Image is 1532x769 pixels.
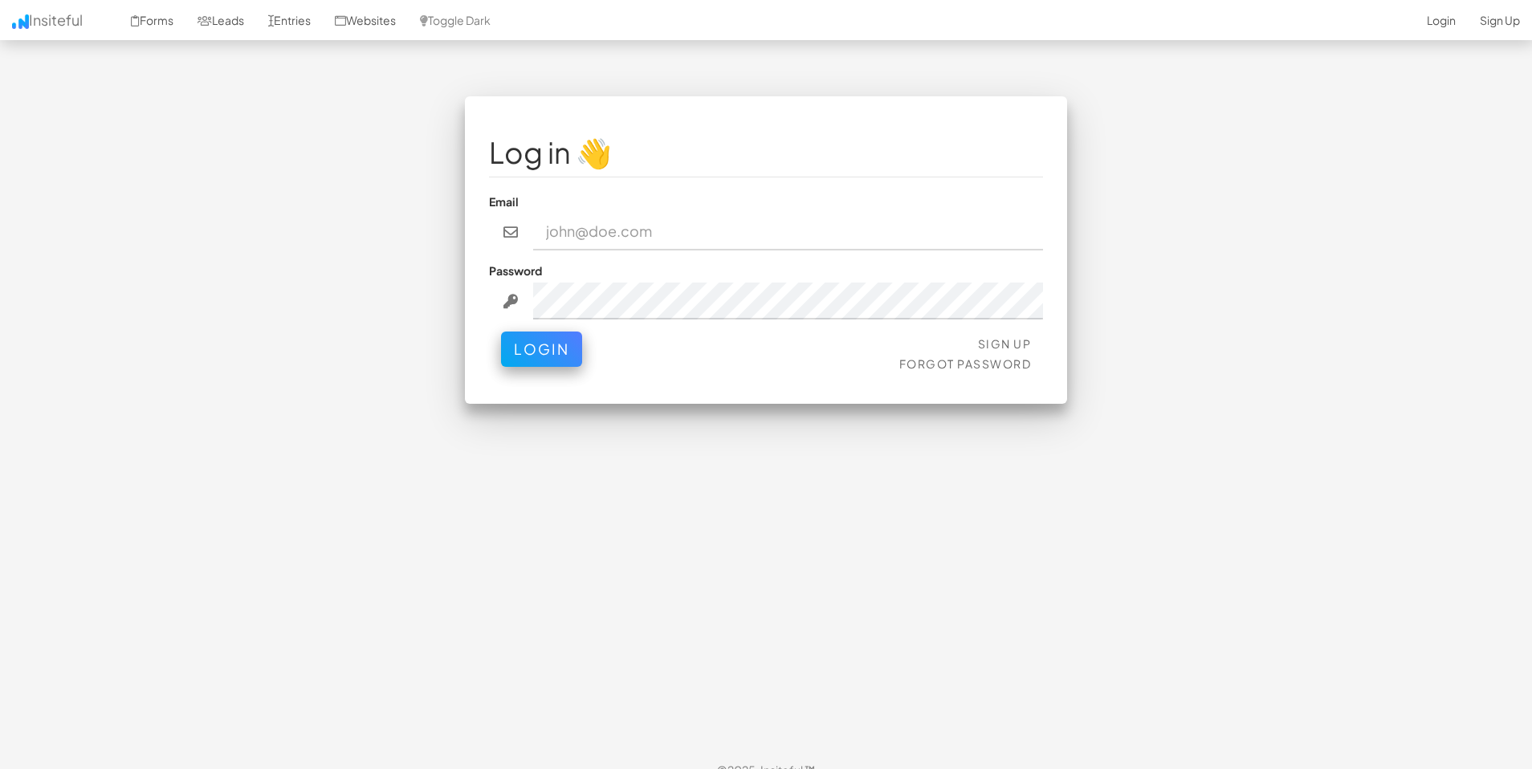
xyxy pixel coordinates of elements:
[489,193,519,210] label: Email
[501,332,582,367] button: Login
[489,136,1043,169] h1: Log in 👋
[899,356,1032,371] a: Forgot Password
[489,262,542,279] label: Password
[533,214,1044,250] input: john@doe.com
[12,14,29,29] img: icon.png
[978,336,1032,351] a: Sign Up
